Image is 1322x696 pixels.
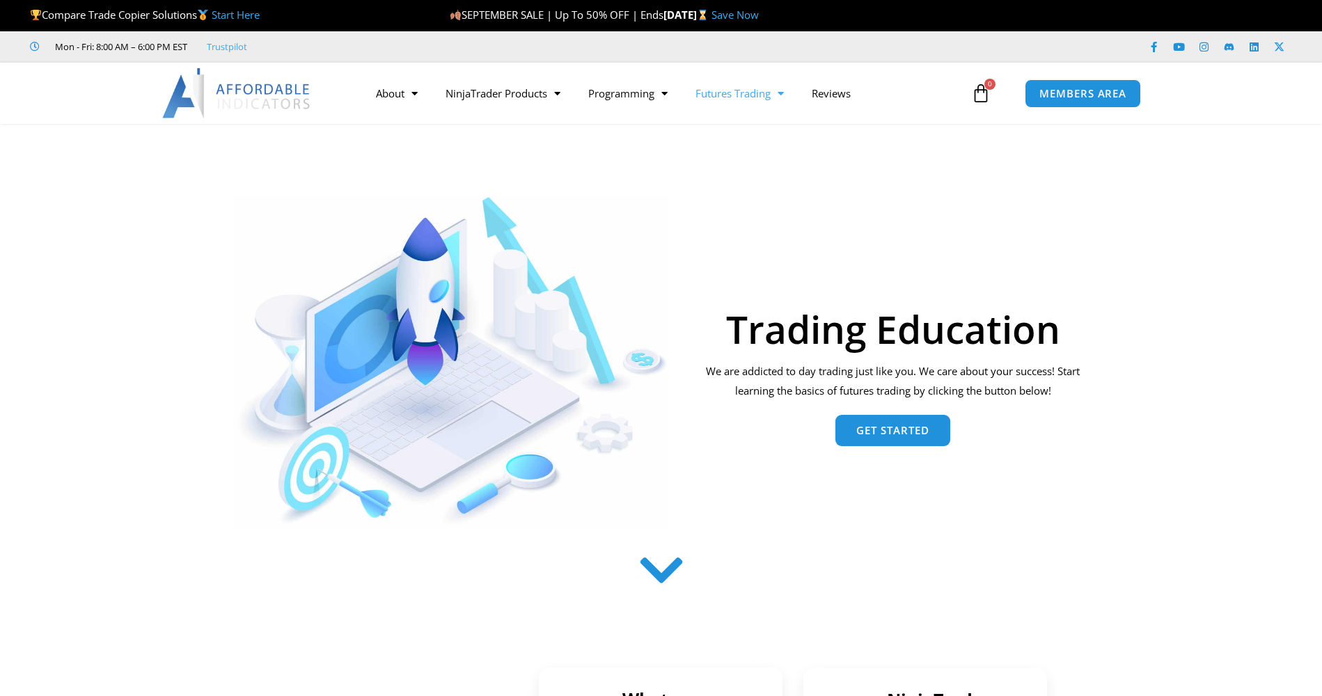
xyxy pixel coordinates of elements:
[835,415,950,446] a: Get Started
[698,10,708,20] img: ⌛
[697,310,1089,348] h1: Trading Education
[162,68,312,118] img: LogoAI | Affordable Indicators – NinjaTrader
[198,10,208,20] img: 🥇
[663,8,711,22] strong: [DATE]
[362,77,432,109] a: About
[31,10,41,20] img: 🏆
[450,10,461,20] img: 🍂
[798,77,865,109] a: Reviews
[30,8,260,22] span: Compare Trade Copier Solutions
[574,77,682,109] a: Programming
[950,73,1012,113] a: 0
[212,8,260,22] a: Start Here
[1039,88,1126,99] span: MEMBERS AREA
[856,425,929,436] span: Get Started
[1025,79,1141,108] a: MEMBERS AREA
[682,77,798,109] a: Futures Trading
[207,38,247,55] a: Trustpilot
[52,38,187,55] span: Mon - Fri: 8:00 AM – 6:00 PM EST
[450,8,663,22] span: SEPTEMBER SALE | Up To 50% OFF | Ends
[711,8,759,22] a: Save Now
[362,77,968,109] nav: Menu
[984,79,996,90] span: 0
[697,362,1089,401] p: We are addicted to day trading just like you. We care about your success! Start learning the basi...
[432,77,574,109] a: NinjaTrader Products
[233,197,670,528] img: AdobeStock 293954085 1 Converted | Affordable Indicators – NinjaTrader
